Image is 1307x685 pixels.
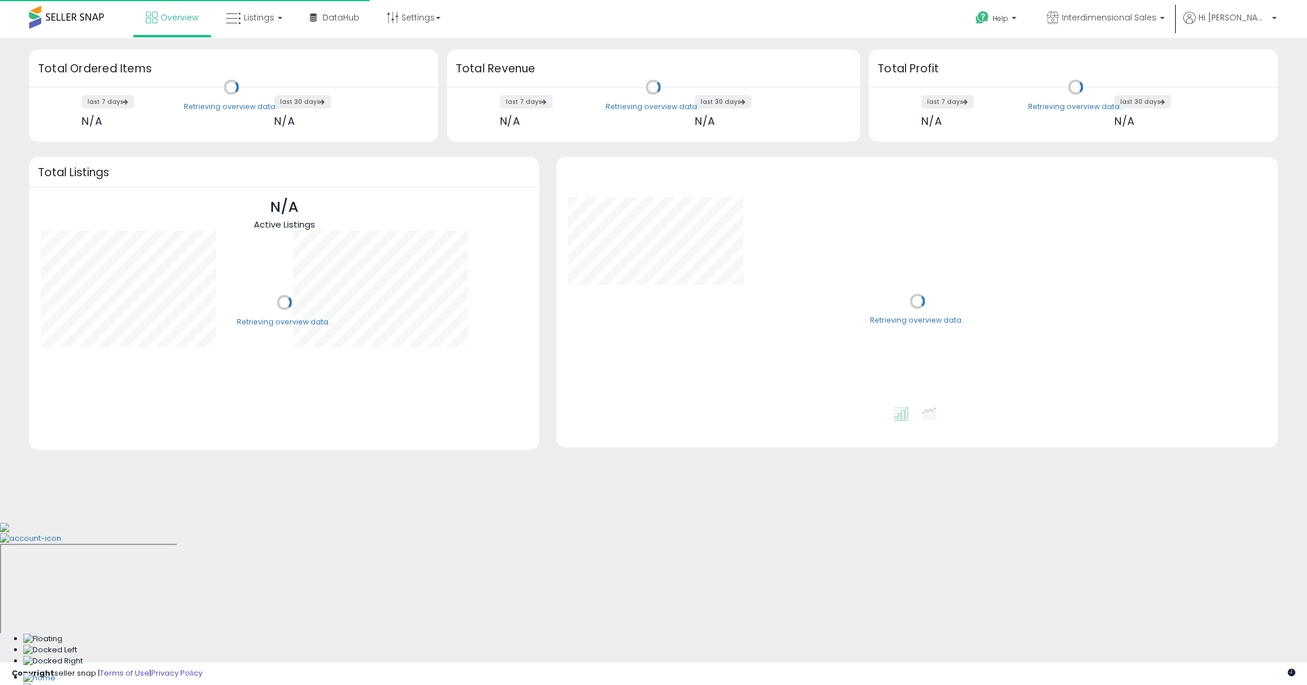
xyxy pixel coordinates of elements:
div: Retrieving overview data.. [184,102,279,112]
div: Retrieving overview data.. [1028,102,1123,112]
img: Docked Right [23,656,83,667]
span: DataHub [323,12,359,23]
span: Listings [244,12,274,23]
a: Help [966,2,1028,38]
div: Retrieving overview data.. [606,102,701,112]
span: Help [993,13,1008,23]
img: Floating [23,634,62,645]
a: Hi [PERSON_NAME] [1183,12,1277,38]
span: Interdimensional Sales [1062,12,1156,23]
i: Get Help [975,11,990,25]
span: Hi [PERSON_NAME] [1198,12,1268,23]
img: Home [23,673,55,684]
img: Docked Left [23,645,77,656]
span: Overview [160,12,198,23]
div: Retrieving overview data.. [237,317,332,327]
div: Retrieving overview data.. [870,316,965,326]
